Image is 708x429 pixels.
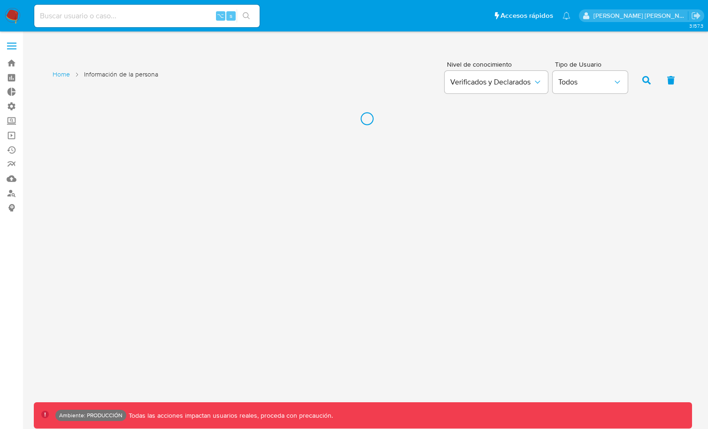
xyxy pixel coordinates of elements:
[230,11,232,20] span: s
[500,11,553,21] span: Accesos rápidos
[691,11,701,21] a: Salir
[558,77,613,87] span: Todos
[84,70,158,79] span: Información de la persona
[555,61,630,68] span: Tipo de Usuario
[126,411,333,420] p: Todas las acciones impactan usuarios reales, proceda con precaución.
[450,77,533,87] span: Verificados y Declarados
[217,11,224,20] span: ⌥
[593,11,688,20] p: mauro.ibarra@mercadolibre.com
[445,71,548,93] button: Verificados y Declarados
[53,70,70,79] a: Home
[562,12,570,20] a: Notificaciones
[59,414,123,417] p: Ambiente: PRODUCCIÓN
[53,66,158,92] nav: List of pages
[553,71,628,93] button: Todos
[237,9,256,23] button: search-icon
[34,10,260,22] input: Buscar usuario o caso...
[447,61,547,68] span: Nivel de conocimiento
